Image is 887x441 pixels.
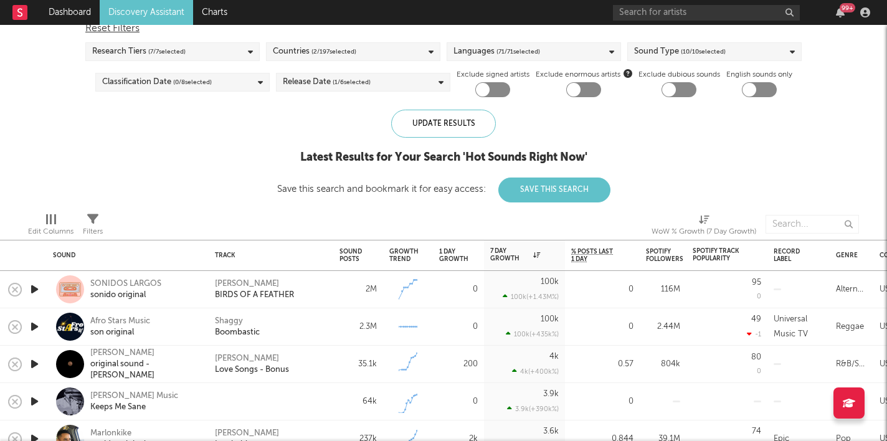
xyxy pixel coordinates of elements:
span: ( 71 / 71 selected) [496,44,540,59]
div: Spotify Followers [646,248,683,263]
div: 0 [439,320,478,334]
div: 804k [646,357,680,372]
div: Track [215,252,321,259]
div: Edit Columns [28,224,74,239]
div: [PERSON_NAME] Music [90,391,178,402]
div: 116M [646,282,680,297]
div: Sound Type [634,44,726,59]
button: Save This Search [498,178,610,202]
button: Exclude enormous artists [624,67,632,79]
div: son original [90,327,150,338]
div: 4k ( +400k % ) [512,367,559,376]
div: 0 [439,394,478,409]
div: 4k [549,353,559,361]
div: WoW % Growth (7 Day Growth) [652,224,756,239]
div: 0.57 [571,357,633,372]
a: [PERSON_NAME] [215,278,279,290]
a: BIRDS OF A FEATHER [215,290,294,301]
a: [PERSON_NAME]original sound - [PERSON_NAME] [90,348,199,381]
label: Exclude dubious sounds [638,67,720,82]
div: Edit Columns [28,209,74,245]
div: 95 [752,278,761,287]
span: Exclude enormous artists [536,67,632,82]
div: SONIDOS LARGOS [90,278,161,290]
div: Filters [83,209,103,245]
div: Countries [273,44,356,59]
a: [PERSON_NAME] MusicKeeps Me Sane [90,391,178,413]
div: Update Results [391,110,496,138]
div: Universal Music TV [774,312,823,342]
div: Reggae [836,320,864,334]
div: 64k [339,394,377,409]
div: Classification Date [102,75,212,90]
a: [PERSON_NAME] [215,353,279,364]
div: Reset Filters [85,21,802,36]
span: ( 0 / 8 selected) [173,75,212,90]
div: Latest Results for Your Search ' Hot Sounds Right Now ' [277,150,610,165]
div: 100k ( +435k % ) [506,330,559,338]
div: 99 + [840,3,855,12]
label: English sounds only [726,67,792,82]
div: Release Date [283,75,371,90]
label: Exclude signed artists [457,67,529,82]
div: R&B/Soul [836,357,867,372]
span: ( 10 / 10 selected) [681,44,726,59]
div: sonido original [90,290,161,301]
div: 0 [571,282,633,297]
div: 100k [541,315,559,323]
div: Marlonkike [90,428,146,439]
div: 2.3M [339,320,377,334]
div: 3.9k ( +390k % ) [507,405,559,413]
a: Boombastic [215,327,260,338]
a: SONIDOS LARGOSsonido original [90,278,161,301]
div: 0 [757,368,761,375]
div: 74 [752,427,761,435]
div: 0 [757,293,761,300]
div: Save this search and bookmark it for easy access: [277,184,610,194]
div: WoW % Growth (7 Day Growth) [652,209,756,245]
span: % Posts Last 1 Day [571,248,615,263]
div: Afro Stars Music [90,316,150,327]
div: [PERSON_NAME] [215,428,279,439]
a: Shaggy [215,316,243,327]
div: 1 Day Growth [439,248,468,263]
div: 2.44M [646,320,680,334]
div: Sound Posts [339,248,362,263]
div: [PERSON_NAME] [90,348,199,359]
div: Spotify Track Popularity [693,247,742,262]
div: 7 Day Growth [490,247,540,262]
div: Record Label [774,248,805,263]
a: Afro Stars Musicson original [90,316,150,338]
div: original sound - [PERSON_NAME] [90,359,199,381]
div: Sound [53,252,196,259]
div: 100k [541,278,559,286]
div: Keeps Me Sane [90,402,178,413]
input: Search for artists [613,5,800,21]
div: Growth Trend [389,248,420,263]
div: 200 [439,357,478,372]
div: Languages [453,44,540,59]
div: 100k ( +1.43M % ) [503,293,559,301]
span: ( 1 / 6 selected) [333,75,371,90]
div: Genre [836,252,858,259]
span: ( 2 / 197 selected) [311,44,356,59]
button: 99+ [836,7,845,17]
div: 3.6k [543,427,559,435]
div: 2M [339,282,377,297]
a: Love Songs - Bonus [215,364,289,376]
input: Search... [766,215,859,234]
div: 80 [751,353,761,361]
div: 3.9k [543,390,559,398]
span: ( 7 / 7 selected) [148,44,186,59]
div: 35.1k [339,357,377,372]
div: 49 [751,315,761,323]
div: 0 [439,282,478,297]
div: 0 [571,394,633,409]
div: -1 [747,330,761,338]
